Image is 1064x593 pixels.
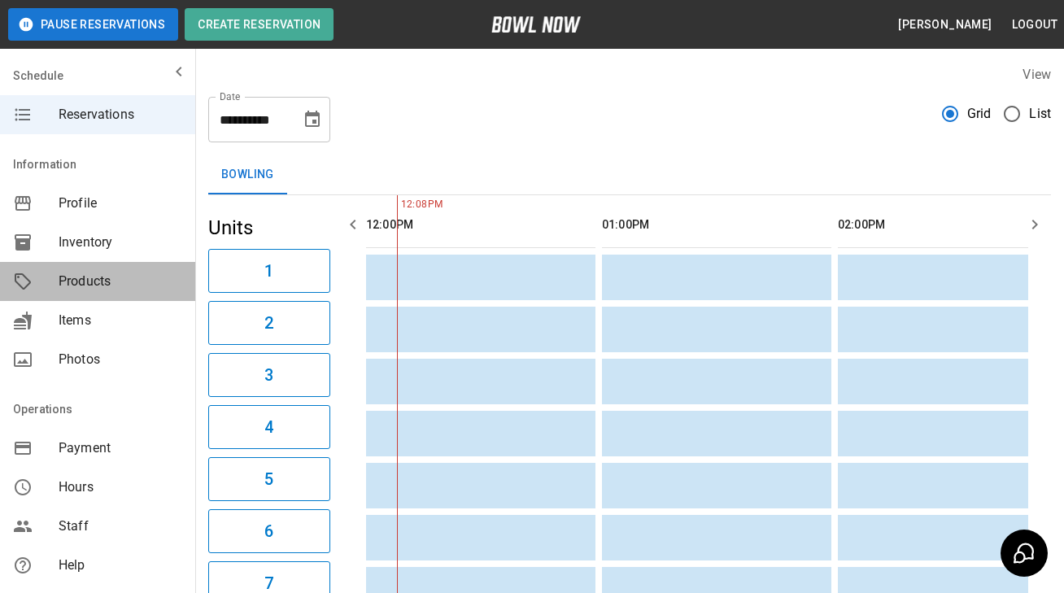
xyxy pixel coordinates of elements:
h6: 6 [264,518,273,544]
th: 12:00PM [366,202,595,248]
span: List [1029,104,1051,124]
h6: 1 [264,258,273,284]
button: Choose date, selected date is Oct 2, 2025 [296,103,329,136]
span: Photos [59,350,182,369]
button: 1 [208,249,330,293]
span: Grid [967,104,992,124]
span: Help [59,556,182,575]
button: 5 [208,457,330,501]
span: Hours [59,477,182,497]
span: Products [59,272,182,291]
button: 6 [208,509,330,553]
button: Create Reservation [185,8,334,41]
button: Pause Reservations [8,8,178,41]
span: Profile [59,194,182,213]
span: Items [59,311,182,330]
th: 01:00PM [602,202,831,248]
h6: 5 [264,466,273,492]
div: inventory tabs [208,155,1051,194]
span: 12:08PM [397,197,401,213]
span: Payment [59,438,182,458]
button: 4 [208,405,330,449]
button: 3 [208,353,330,397]
h6: 4 [264,414,273,440]
button: 2 [208,301,330,345]
h5: Units [208,215,330,241]
button: [PERSON_NAME] [892,10,998,40]
span: Staff [59,517,182,536]
span: Reservations [59,105,182,124]
span: Inventory [59,233,182,252]
h6: 3 [264,362,273,388]
button: Bowling [208,155,287,194]
label: View [1023,67,1051,82]
img: logo [491,16,581,33]
button: Logout [1005,10,1064,40]
h6: 2 [264,310,273,336]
